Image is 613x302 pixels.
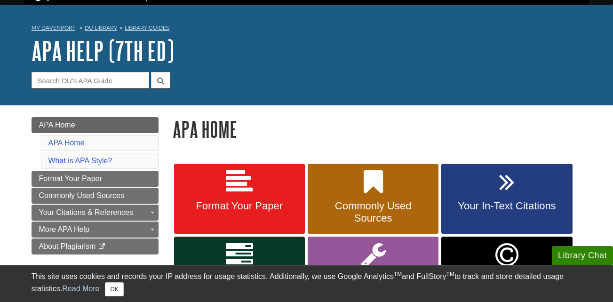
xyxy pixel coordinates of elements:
span: Your In-Text Citations [448,200,565,212]
button: Close [105,282,123,296]
button: Library Chat [552,246,613,265]
span: APA Home [39,121,75,129]
a: Read More [62,285,99,293]
span: Format Your Paper [181,200,298,212]
span: More APA Help [39,225,89,233]
input: Search DU's APA Guide [32,72,149,88]
a: Library Guides [125,24,169,31]
div: This site uses cookies and records your IP address for usage statistics. Additionally, we use Goo... [32,271,582,296]
a: APA Help (7th Ed) [32,36,174,65]
a: Commonly Used Sources [32,188,159,204]
h1: APA Home [173,117,582,141]
a: Commonly Used Sources [308,164,438,234]
sup: TM [446,271,454,278]
nav: breadcrumb [32,22,582,37]
a: Your In-Text Citations [441,164,572,234]
a: What is APA Style? [48,157,112,165]
i: This link opens in a new window [98,244,106,250]
a: About Plagiarism [32,238,159,254]
a: More APA Help [32,222,159,238]
span: About Plagiarism [39,242,96,250]
a: Format Your Paper [32,171,159,187]
a: Format Your Paper [174,164,305,234]
span: Commonly Used Sources [39,191,124,199]
span: Commonly Used Sources [315,200,431,224]
span: Format Your Paper [39,175,102,183]
a: Your Citations & References [32,205,159,221]
a: APA Home [32,117,159,133]
a: DU Library [85,24,117,31]
span: Your Citations & References [39,208,133,216]
sup: TM [394,271,402,278]
a: My Davenport [32,24,75,32]
a: APA Home [48,139,85,147]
